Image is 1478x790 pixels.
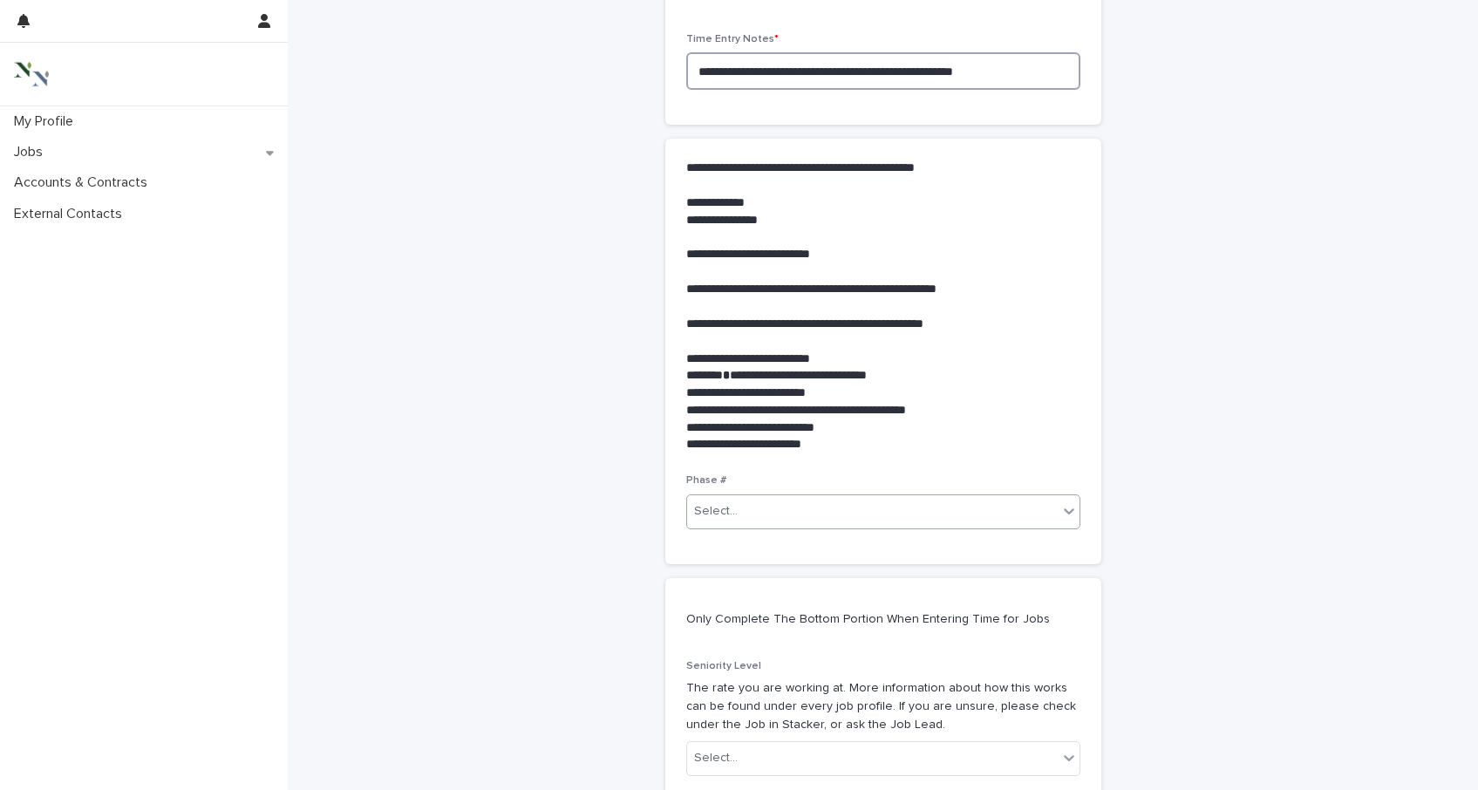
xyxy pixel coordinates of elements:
span: Phase # [686,475,726,486]
p: The rate you are working at. More information about how this works can be found under every job p... [686,679,1080,733]
span: Time Entry Notes [686,34,779,44]
p: My Profile [7,113,87,130]
div: Select... [694,749,738,767]
p: Only Complete The Bottom Portion When Entering Time for Jobs [686,611,1073,627]
span: Seniority Level [686,661,761,671]
img: 3bAFpBnQQY6ys9Fa9hsD [14,57,49,92]
div: Select... [694,502,738,521]
p: Jobs [7,144,57,160]
p: Accounts & Contracts [7,174,161,191]
p: External Contacts [7,206,136,222]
